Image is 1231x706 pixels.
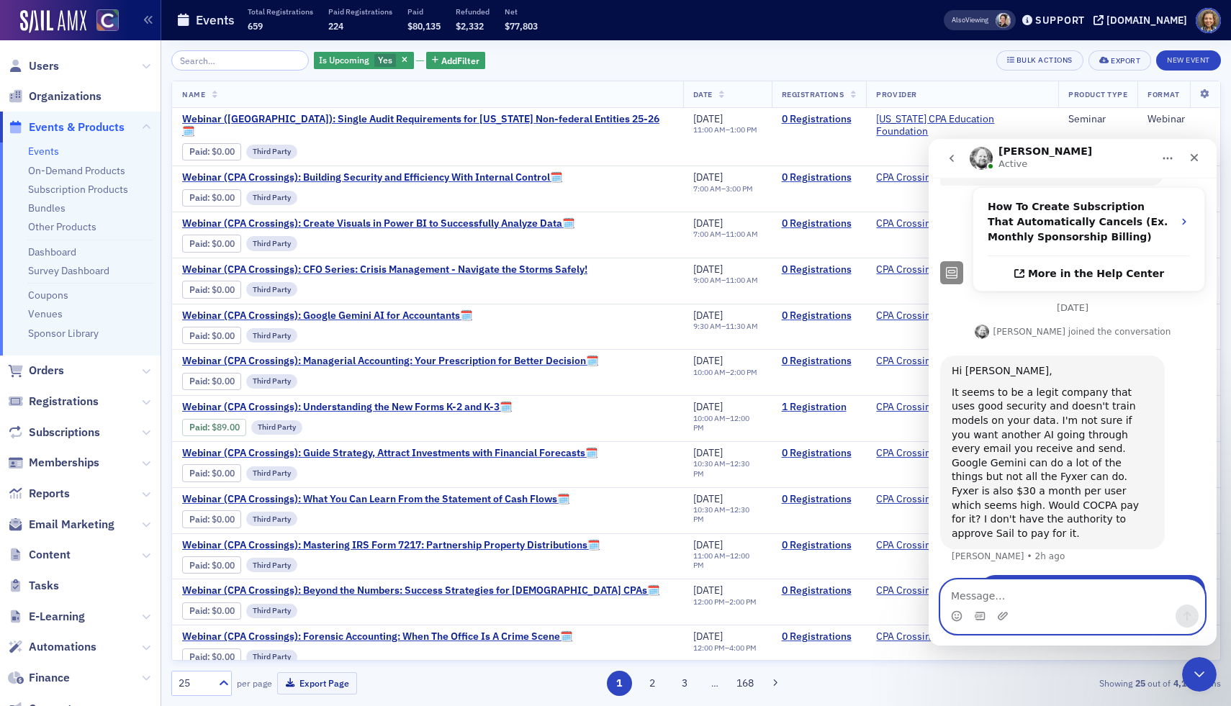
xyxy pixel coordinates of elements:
a: CPA Crossings, LLC [876,263,962,276]
span: Email Marketing [29,517,114,533]
time: 10:00 AM [693,367,726,377]
div: – [693,230,758,239]
div: Bulk Actions [1016,56,1073,64]
textarea: Message… [12,441,276,466]
span: Webinar (CPA Crossings): Understanding the New Forms K-2 and K-3🗓️ [182,401,512,414]
button: Gif picker [45,471,57,483]
time: 7:00 AM [693,229,721,239]
div: Third Party [246,145,297,159]
span: $0.00 [212,146,235,157]
a: Paid [189,284,207,295]
span: [DATE] [693,263,723,276]
time: 11:00 AM [693,125,726,135]
span: : [189,238,212,249]
a: Other Products [28,220,96,233]
span: : [189,330,212,341]
a: Paid [189,605,207,616]
div: – [693,597,757,607]
div: 25 [179,676,210,691]
button: 3 [672,671,698,696]
div: Yes [314,52,414,70]
a: Automations [8,639,96,655]
div: – [693,505,762,524]
a: Webinar (CPA Crossings): Managerial Accounting: Your Prescription for Better Decision🗓️ [182,355,598,368]
a: Survey Dashboard [28,264,109,277]
time: 11:00 AM [726,275,758,285]
a: 0 Registrations [782,113,857,126]
div: Webinar [1147,113,1210,126]
span: $89.00 [212,422,240,433]
a: Webinar (CPA Crossings): Beyond the Numbers: Success Strategies for [DEMOGRAPHIC_DATA] CPAs🗓️ [182,584,659,597]
div: – [693,276,758,285]
input: Search… [171,50,309,71]
span: Format [1147,89,1179,99]
time: 10:30 AM [693,504,726,515]
span: $77,803 [505,20,538,32]
img: SailAMX [20,10,86,33]
a: Webinar (CPA Crossings): Forensic Accounting: When The Office Is A Crime Scene🗓️ [182,630,572,643]
a: 0 Registrations [782,447,857,460]
span: Reports [29,486,70,502]
span: CPA Crossings, LLC [876,630,967,643]
a: Paid [189,330,207,341]
span: Product Type [1068,89,1127,99]
span: Webinar (CPA Crossings): Beyond the Numbers: Success Strategies for Female CPAs🗓️ [182,584,659,597]
a: Paid [189,146,207,157]
span: : [189,560,212,571]
a: Content [8,547,71,563]
div: – [693,322,758,331]
button: 1 [607,671,632,696]
a: Webinar (CPA Crossings): Create Visuals in Power BI to Successfully Analyze Data🗓️ [182,217,574,230]
a: CPA Crossings, LLC [876,447,962,460]
div: Paid: 0 - $0 [182,281,241,298]
time: 11:00 AM [693,551,726,561]
div: [DOMAIN_NAME] [1106,14,1187,27]
a: Paid [189,468,207,479]
span: [DATE] [693,217,723,230]
span: Registrations [782,89,844,99]
p: Net [505,6,538,17]
span: CPA Crossings, LLC [876,539,967,552]
a: 0 Registrations [782,493,857,506]
span: : [189,422,212,433]
span: Tasks [29,578,59,594]
span: $0.00 [212,605,235,616]
span: E-Learning [29,609,85,625]
time: 2:00 PM [729,597,757,607]
div: Showing out of items [881,676,1221,689]
a: [US_STATE] CPA Education Foundation [876,113,1048,138]
div: Paid: 0 - $0 [182,235,241,252]
button: Send a message… [247,466,270,489]
a: Coupons [28,289,68,302]
span: Is Upcoming [319,54,369,65]
span: $2,332 [456,20,484,32]
a: Events & Products [8,119,125,135]
span: [DATE] [693,538,723,551]
p: Total Registrations [248,6,313,17]
a: Memberships [8,455,99,471]
span: : [189,651,212,662]
div: – [693,459,762,478]
span: Webinar (CPA Crossings): What You Can Learn From the Statement of Cash Flows🗓️ [182,493,569,506]
span: $80,135 [407,20,441,32]
div: – [693,125,757,135]
span: CPA Crossings, LLC [876,584,967,597]
span: Users [29,58,59,74]
span: Add Filter [441,54,479,67]
a: Registrations [8,394,99,409]
div: Paid: 0 - $0 [182,189,241,207]
time: 11:00 AM [726,229,758,239]
span: CPA Crossings, LLC [876,401,967,414]
strong: 4,176 [1171,676,1199,689]
div: Paid: 0 - $0 [182,556,241,574]
span: Events & Products [29,119,125,135]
